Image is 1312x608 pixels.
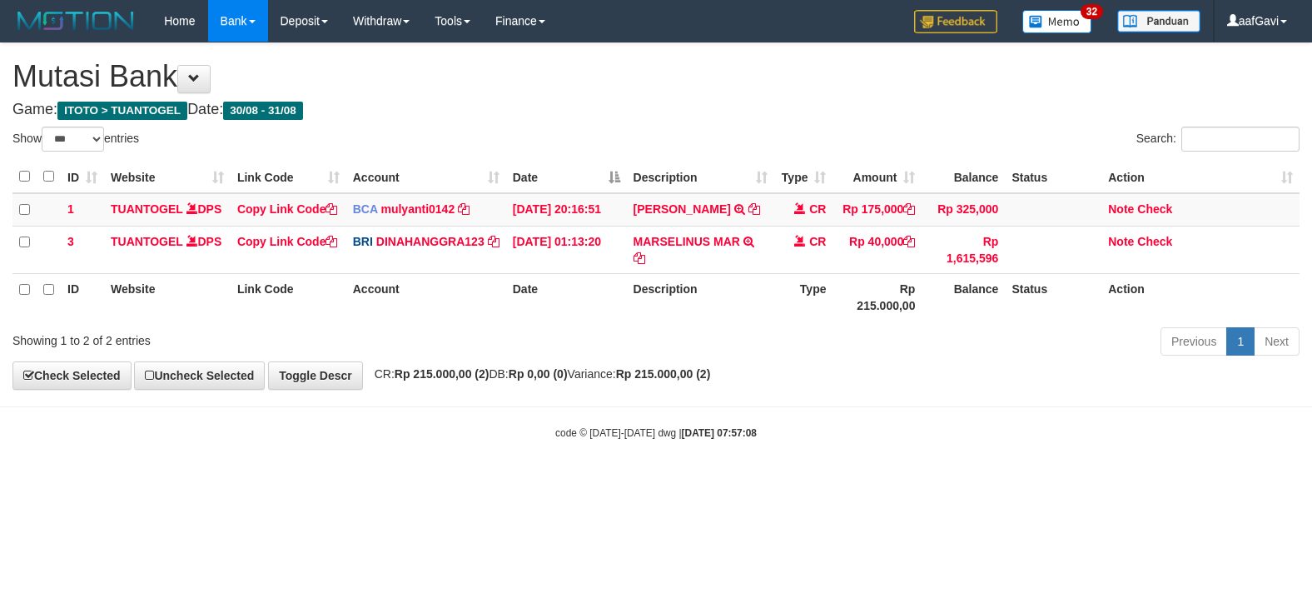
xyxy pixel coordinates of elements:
th: Type [774,273,832,321]
a: Copy Rp 175,000 to clipboard [903,202,915,216]
a: Note [1108,202,1134,216]
img: Button%20Memo.svg [1022,10,1092,33]
input: Search: [1181,127,1300,152]
a: Note [1108,235,1134,248]
td: DPS [104,193,231,227]
label: Show entries [12,127,139,152]
th: Description: activate to sort column ascending [627,161,775,193]
th: Date [506,273,627,321]
th: ID [61,273,104,321]
th: Website [104,273,231,321]
th: Website: activate to sort column ascending [104,161,231,193]
th: Description [627,273,775,321]
span: CR: DB: Variance: [366,367,711,381]
a: Copy Link Code [237,202,338,216]
a: Copy Rp 40,000 to clipboard [903,235,915,248]
a: Previous [1160,327,1227,356]
div: Showing 1 to 2 of 2 entries [12,326,534,349]
th: Rp 215.000,00 [832,273,922,321]
a: Copy mulyanti0142 to clipboard [458,202,470,216]
a: Copy JAJA JAHURI to clipboard [748,202,760,216]
strong: Rp 0,00 (0) [509,367,568,381]
a: Copy DINAHANGGRA123 to clipboard [488,235,499,248]
small: code © [DATE]-[DATE] dwg | [555,427,757,439]
td: Rp 175,000 [832,193,922,227]
th: Link Code: activate to sort column ascending [231,161,346,193]
label: Search: [1136,127,1300,152]
th: Account [346,273,506,321]
td: DPS [104,226,231,273]
select: Showentries [42,127,104,152]
a: TUANTOGEL [111,202,183,216]
th: Account: activate to sort column ascending [346,161,506,193]
span: BCA [353,202,378,216]
a: [PERSON_NAME] [634,202,731,216]
a: MARSELINUS MAR [634,235,740,248]
th: Date: activate to sort column descending [506,161,627,193]
a: Check Selected [12,361,132,390]
span: 1 [67,202,74,216]
span: CR [809,202,826,216]
td: Rp 325,000 [922,193,1005,227]
td: Rp 1,615,596 [922,226,1005,273]
th: Status [1005,273,1101,321]
td: [DATE] 01:13:20 [506,226,627,273]
th: ID: activate to sort column ascending [61,161,104,193]
a: Uncheck Selected [134,361,265,390]
span: BRI [353,235,373,248]
th: Link Code [231,273,346,321]
a: DINAHANGGRA123 [376,235,485,248]
img: MOTION_logo.png [12,8,139,33]
th: Balance [922,161,1005,193]
a: Check [1137,202,1172,216]
span: ITOTO > TUANTOGEL [57,102,187,120]
a: Next [1254,327,1300,356]
th: Status [1005,161,1101,193]
strong: [DATE] 07:57:08 [682,427,757,439]
a: Toggle Descr [268,361,363,390]
span: 32 [1081,4,1103,19]
span: 3 [67,235,74,248]
th: Amount: activate to sort column ascending [832,161,922,193]
td: Rp 40,000 [832,226,922,273]
th: Balance [922,273,1005,321]
a: 1 [1226,327,1255,356]
span: 30/08 - 31/08 [223,102,303,120]
a: Copy MARSELINUS MAR to clipboard [634,252,645,265]
img: Feedback.jpg [914,10,997,33]
h4: Game: Date: [12,102,1300,118]
strong: Rp 215.000,00 (2) [616,367,711,381]
th: Action: activate to sort column ascending [1101,161,1300,193]
strong: Rp 215.000,00 (2) [395,367,490,381]
th: Action [1101,273,1300,321]
h1: Mutasi Bank [12,60,1300,93]
a: Check [1137,235,1172,248]
a: Copy Link Code [237,235,338,248]
a: mulyanti0142 [380,202,455,216]
th: Type: activate to sort column ascending [774,161,832,193]
td: [DATE] 20:16:51 [506,193,627,227]
img: panduan.png [1117,10,1200,32]
span: CR [809,235,826,248]
a: TUANTOGEL [111,235,183,248]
